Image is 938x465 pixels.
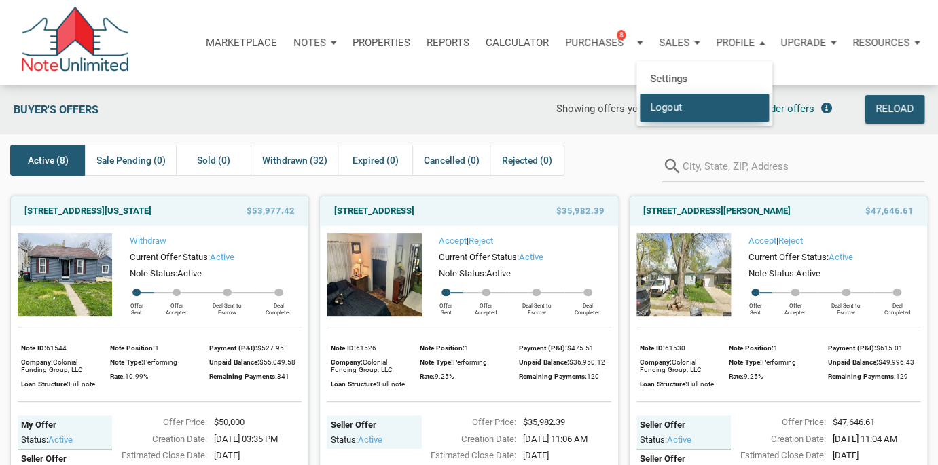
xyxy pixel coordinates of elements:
[21,453,109,464] div: Seller Offer
[338,145,412,176] div: Expired (0)
[651,22,708,63] a: Sales
[876,101,914,117] div: Reload
[262,152,327,168] span: Withdrawn (32)
[502,152,552,168] span: Rejected (0)
[828,358,878,366] span: Unpaid Balance:
[415,449,516,462] div: Estimated Close Date:
[418,22,477,63] button: Reports
[516,415,617,429] div: $35,982.39
[154,296,200,316] div: Offer Accepted
[330,380,378,388] span: Loan Structure:
[353,37,410,49] p: Properties
[24,203,151,219] a: [STREET_ADDRESS][US_STATE]
[119,296,154,316] div: Offer Sent
[640,65,769,93] a: Settings
[105,449,206,462] div: Estimated Close Date:
[46,344,67,352] span: 61544
[643,203,791,219] a: [STREET_ADDRESS][PERSON_NAME]
[772,296,818,316] div: Offer Accepted
[726,103,814,115] span: Include older offers
[427,37,469,49] p: Reports
[662,151,682,182] i: search
[486,268,511,278] span: Active
[729,344,774,352] span: Note Position:
[452,358,486,366] span: Performing
[708,22,773,63] a: Profile SettingsLogout
[331,434,358,445] span: Status:
[667,434,691,445] span: active
[110,358,143,366] span: Note Type:
[206,37,277,49] p: Marketplace
[665,344,685,352] span: 61530
[48,434,73,445] span: active
[415,432,516,446] div: Creation Date:
[640,453,727,464] div: Seller Offer
[333,203,414,219] a: [STREET_ADDRESS]
[874,296,920,316] div: Deal Completed
[277,373,289,380] span: 341
[896,373,908,380] span: 129
[724,415,825,429] div: Offer Price:
[110,373,125,380] span: Rate:
[96,152,166,168] span: Sale Pending (0)
[434,373,453,380] span: 9.25%
[285,22,344,63] button: Notes
[419,373,434,380] span: Rate:
[516,432,617,446] div: [DATE] 11:06 AM
[738,296,772,316] div: Offer Sent
[729,358,762,366] span: Note Type:
[567,344,594,352] span: $475.51
[490,145,564,176] div: Rejected (0)
[199,296,255,316] div: Deal Sent to Escrow
[509,296,565,316] div: Deal Sent to Escrow
[247,203,295,219] span: $53,977.42
[18,233,112,316] img: 576121
[565,37,624,49] p: Purchases
[209,358,259,366] span: Unpaid Balance:
[85,145,175,176] div: Sale Pending (0)
[130,252,210,262] span: Current Offer Status:
[293,37,326,49] p: Notes
[125,373,148,380] span: 10.99%
[21,434,48,445] span: Status:
[20,7,130,78] img: NoteUnlimited
[415,415,516,429] div: Offer Price:
[10,145,85,176] div: Active (8)
[772,22,844,63] button: Upgrade
[463,296,509,316] div: Offer Accepted
[708,22,773,63] button: Profile
[464,344,468,352] span: 1
[774,344,778,352] span: 1
[556,203,605,219] span: $35,982.39
[640,434,667,445] span: Status:
[682,151,924,182] input: City, State, ZIP, Address
[687,380,714,388] span: Full note
[423,152,479,168] span: Cancelled (0)
[344,22,418,63] a: Properties
[876,344,903,352] span: $615.01
[569,358,605,366] span: $36,950.12
[330,358,392,373] span: Colonial Funding Group, LLC
[852,37,909,49] p: Resources
[818,296,874,316] div: Deal Sent to Escrow
[778,236,802,246] a: Reject
[130,268,177,278] span: Note Status:
[844,22,928,63] button: Resources
[439,252,519,262] span: Current Offer Status:
[516,449,617,462] div: [DATE]
[640,358,702,373] span: Colonial Funding Group, LLC
[828,373,896,380] span: Remaining Payments:
[780,37,826,49] p: Upgrade
[636,233,731,316] img: 575873
[557,22,651,63] a: Purchases8
[207,415,308,429] div: $50,000
[257,344,284,352] span: $527.95
[716,37,755,49] p: Profile
[198,22,285,63] button: Marketplace
[519,344,567,352] span: Payment (P&I):
[865,203,914,219] span: $47,646.61
[330,358,362,366] span: Company:
[617,29,626,40] span: 8
[469,236,493,246] a: Reject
